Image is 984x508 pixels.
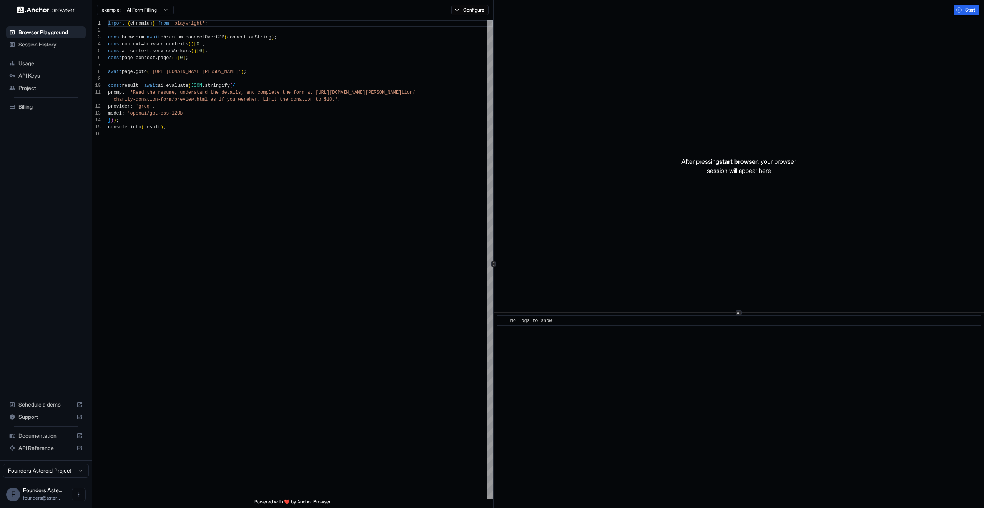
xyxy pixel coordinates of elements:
div: 6 [92,55,101,61]
span: Session History [18,41,83,48]
span: tion/ [401,90,415,95]
span: ai [122,48,127,54]
span: import [108,21,125,26]
span: ( [230,83,233,88]
span: stringify [205,83,230,88]
span: connectOverCDP [186,35,224,40]
span: ) [271,35,274,40]
span: ] [183,55,185,61]
div: Support [6,411,86,423]
span: ; [163,125,166,130]
span: ​ [501,317,505,325]
span: await [147,35,161,40]
span: result [144,125,161,130]
span: lete the form at [URL][DOMAIN_NAME][PERSON_NAME] [269,90,402,95]
span: Usage [18,60,83,67]
span: 'playwright' [172,21,205,26]
span: ( [188,42,191,47]
span: . [163,42,166,47]
span: ; [244,69,246,75]
div: Browser Playground [6,26,86,38]
span: ( [147,69,150,75]
span: . [133,69,136,75]
span: ) [191,42,194,47]
span: 'Read the resume, understand the details, and comp [130,90,269,95]
span: example: [102,7,121,13]
div: 4 [92,41,101,48]
span: connectionString [227,35,271,40]
span: : [130,104,133,109]
span: , [338,97,341,102]
span: contexts [166,42,188,47]
div: 10 [92,82,101,89]
span: prompt [108,90,125,95]
span: ( [224,35,227,40]
span: await [144,83,158,88]
span: evaluate [166,83,188,88]
span: from [158,21,169,26]
span: browser [122,35,141,40]
span: her. Limit the donation to $10.' [249,97,337,102]
span: [ [194,42,196,47]
span: Start [965,7,976,13]
span: ( [172,55,175,61]
div: API Keys [6,70,86,82]
span: ; [205,21,208,26]
span: const [108,35,122,40]
span: Schedule a demo [18,401,73,408]
span: ( [191,48,194,54]
div: 12 [92,103,101,110]
span: browser [144,42,163,47]
div: Documentation [6,430,86,442]
span: [ [177,55,180,61]
span: ; [116,118,119,123]
span: founders@asteroid.ai [23,495,60,501]
span: 0 [196,42,199,47]
div: Session History [6,38,86,51]
span: context [122,42,141,47]
span: ] [202,48,205,54]
span: Powered with ❤️ by Anchor Browser [254,499,331,508]
span: const [108,48,122,54]
div: 2 [92,27,101,34]
span: page [122,69,133,75]
span: } [108,118,111,123]
span: ; [202,42,205,47]
span: = [138,83,141,88]
span: [ [196,48,199,54]
span: Browser Playground [18,28,83,36]
span: ; [186,55,188,61]
span: charity-donation-form/preview.html as if you were [113,97,249,102]
span: = [133,55,136,61]
span: Documentation [18,432,73,440]
div: Project [6,82,86,94]
span: result [122,83,138,88]
div: 15 [92,124,101,131]
span: ) [161,125,163,130]
span: No logs to show [510,318,552,324]
span: ai [158,83,163,88]
span: . [183,35,185,40]
span: : [122,111,125,116]
span: start browser [719,158,758,165]
div: API Reference [6,442,86,454]
span: chromium [161,35,183,40]
span: = [141,35,144,40]
span: goto [136,69,147,75]
span: . [202,83,205,88]
span: ) [111,118,113,123]
span: JSON [191,83,202,88]
span: page [122,55,133,61]
div: F [6,488,20,501]
span: ) [113,118,116,123]
span: API Keys [18,72,83,80]
div: 16 [92,131,101,138]
span: 'groq' [136,104,152,109]
div: 8 [92,68,101,75]
span: ) [175,55,177,61]
span: . [155,55,158,61]
div: 11 [92,89,101,96]
div: 5 [92,48,101,55]
div: 14 [92,117,101,124]
span: { [127,21,130,26]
